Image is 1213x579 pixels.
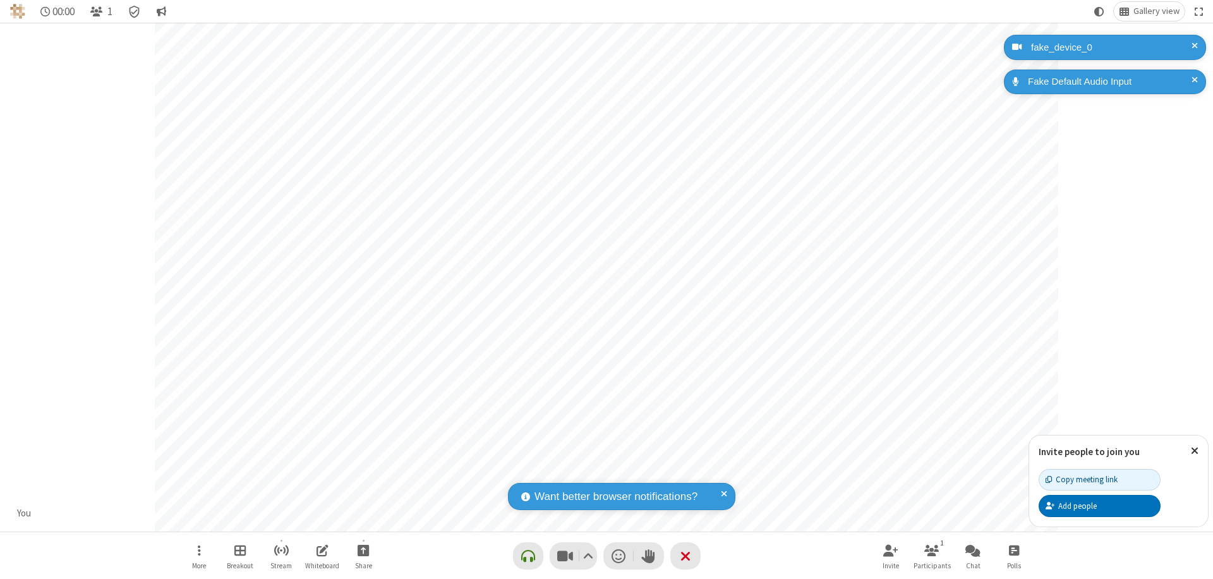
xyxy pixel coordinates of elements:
[1046,473,1118,485] div: Copy meeting link
[227,562,253,570] span: Breakout
[1039,469,1161,491] button: Copy meeting link
[670,542,701,570] button: End or leave meeting
[995,538,1033,574] button: Open poll
[513,542,543,570] button: Connect your audio
[1039,446,1140,458] label: Invite people to join you
[262,538,300,574] button: Start streaming
[192,562,206,570] span: More
[1023,75,1197,89] div: Fake Default Audio Input
[123,2,147,21] div: Meeting details Encryption enabled
[305,562,339,570] span: Whiteboard
[1181,436,1208,466] button: Close popover
[180,538,218,574] button: Open menu
[85,2,118,21] button: Open participant list
[550,542,597,570] button: Stop video (⌘+Shift+V)
[1027,40,1197,55] div: fake_device_0
[954,538,992,574] button: Open chat
[151,2,171,21] button: Conversation
[270,562,292,570] span: Stream
[344,538,382,574] button: Start sharing
[35,2,80,21] div: Timer
[1007,562,1021,570] span: Polls
[10,4,25,19] img: QA Selenium DO NOT DELETE OR CHANGE
[1039,495,1161,516] button: Add people
[1114,2,1185,21] button: Change layout
[966,562,981,570] span: Chat
[534,489,697,505] span: Want better browser notifications?
[883,562,899,570] span: Invite
[913,538,951,574] button: Open participant list
[355,562,372,570] span: Share
[603,542,634,570] button: Send a reaction
[914,562,951,570] span: Participants
[107,6,112,18] span: 1
[221,538,259,574] button: Manage Breakout Rooms
[303,538,341,574] button: Open shared whiteboard
[52,6,75,18] span: 00:00
[13,506,36,521] div: You
[872,538,910,574] button: Invite participants (⌘+Shift+I)
[1133,6,1180,16] span: Gallery view
[1089,2,1109,21] button: Using system theme
[579,542,596,570] button: Video setting
[937,537,948,549] div: 1
[634,542,664,570] button: Raise hand
[1190,2,1209,21] button: Fullscreen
